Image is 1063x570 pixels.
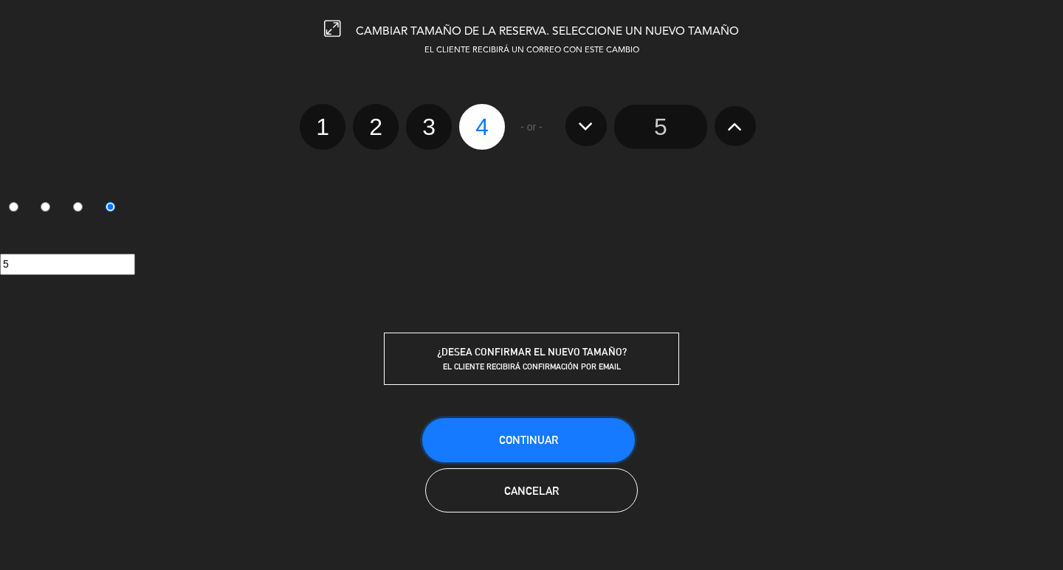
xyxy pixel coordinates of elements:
[499,434,558,446] span: Continuar
[65,196,97,221] label: 3
[459,104,505,150] label: 4
[73,202,83,212] input: 3
[406,104,452,150] label: 3
[425,468,638,512] button: Cancelar
[9,202,18,212] input: 1
[504,484,559,497] span: Cancelar
[424,46,639,55] span: EL CLIENTE RECIBIRÁ UN CORREO CON ESTE CAMBIO
[41,202,50,212] input: 2
[97,196,129,221] label: 4
[520,119,543,136] span: - or -
[32,196,65,221] label: 2
[422,418,635,462] button: Continuar
[106,202,115,212] input: 4
[300,104,345,150] label: 1
[356,26,739,38] span: CAMBIAR TAMAÑO DE LA RESERVA. SELECCIONE UN NUEVO TAMAÑO
[437,346,627,358] span: ¿DESEA CONFIRMAR EL NUEVO TAMAÑO?
[353,104,399,150] label: 2
[443,361,621,372] span: EL CLIENTE RECIBIRÁ CONFIRMACIÓN POR EMAIL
